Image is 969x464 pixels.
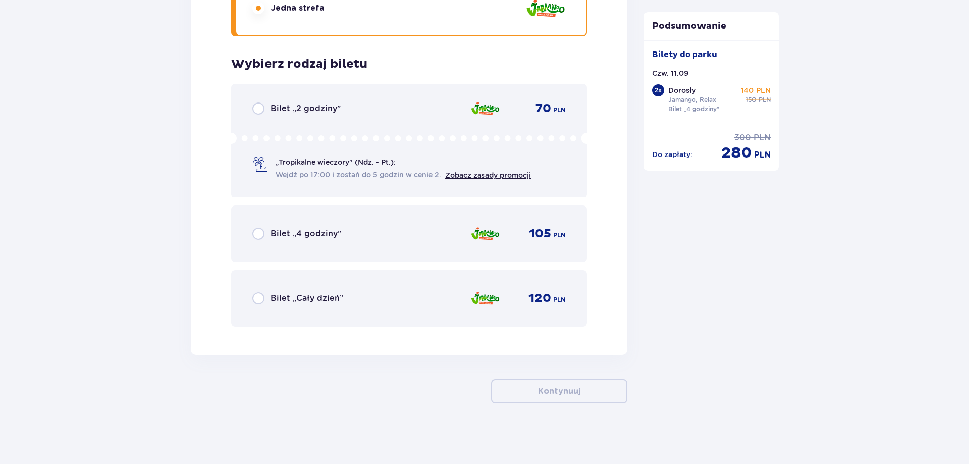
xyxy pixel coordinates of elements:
[754,149,771,161] p: PLN
[535,101,551,116] p: 70
[759,95,771,105] p: PLN
[668,95,716,105] p: Jamango, Relax
[271,293,343,304] p: Bilet „Cały dzień”
[529,226,551,241] p: 105
[491,379,627,403] button: Kontynuuj
[538,386,580,397] p: Kontynuuj
[445,171,531,179] a: Zobacz zasady promocji
[741,85,771,95] p: 140 PLN
[753,132,771,143] p: PLN
[470,288,500,309] img: zone logo
[652,68,688,78] p: Czw. 11.09
[271,228,341,239] p: Bilet „4 godziny”
[652,49,717,60] p: Bilety do parku
[668,105,720,114] p: Bilet „4 godziny”
[276,157,396,167] p: „Tropikalne wieczory" (Ndz. - Pt.):
[470,98,500,119] img: zone logo
[553,231,566,240] p: PLN
[553,295,566,304] p: PLN
[644,20,779,32] p: Podsumowanie
[668,85,696,95] p: Dorosły
[652,84,664,96] div: 2 x
[271,103,341,114] p: Bilet „2 godziny”
[276,170,441,180] span: Wejdź po 17:00 i zostań do 5 godzin w cenie 2.
[734,132,751,143] p: 300
[231,57,367,72] p: Wybierz rodzaj biletu
[746,95,757,105] p: 150
[652,149,692,160] p: Do zapłaty :
[470,223,500,244] img: zone logo
[553,106,566,115] p: PLN
[721,143,752,163] p: 280
[271,3,325,14] p: Jedna strefa
[528,291,551,306] p: 120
